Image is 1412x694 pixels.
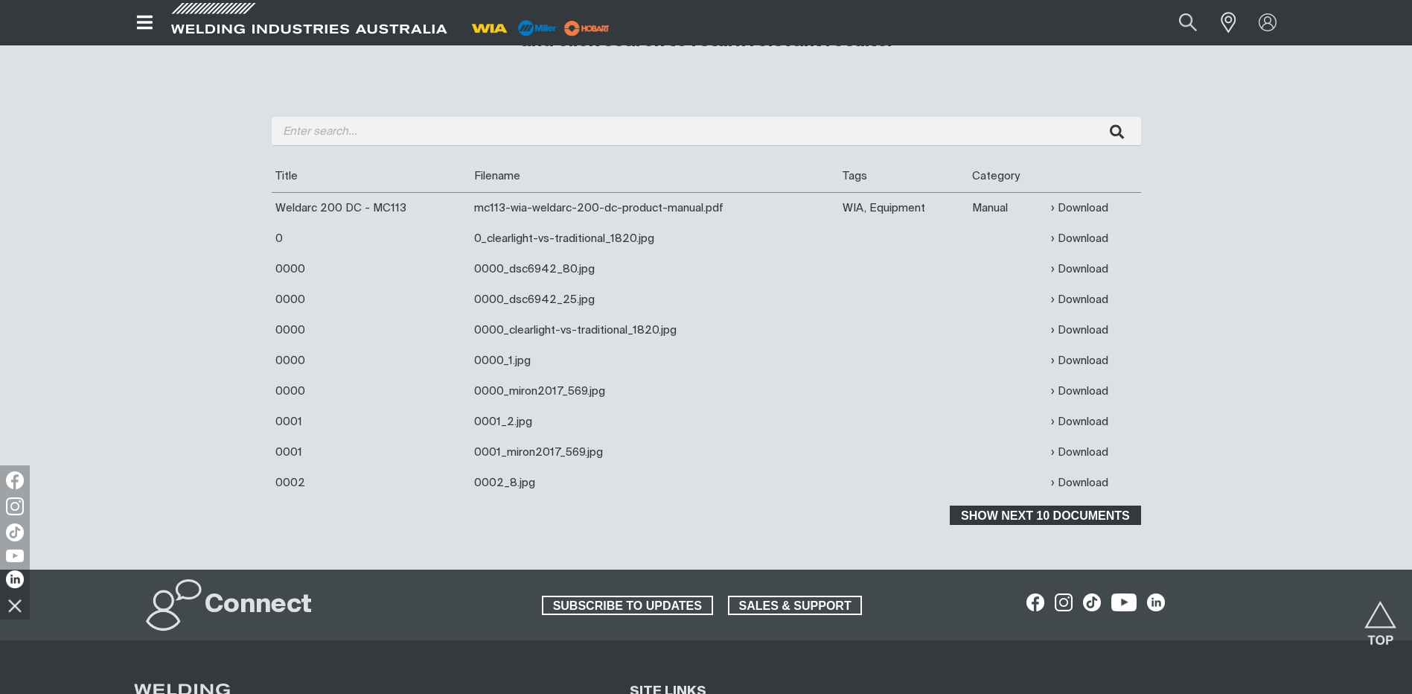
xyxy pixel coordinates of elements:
button: Show next 10 documents [950,506,1140,525]
td: 0 [272,223,470,254]
td: 0_clearlight-vs-traditional_1820.jpg [470,223,840,254]
a: SALES & SUPPORT [728,596,863,615]
td: mc113-wia-weldarc-200-dc-product-manual.pdf [470,192,840,223]
th: Title [272,161,470,192]
td: 0001_2.jpg [470,407,840,437]
a: Download [1051,291,1108,308]
td: 0000 [272,376,470,407]
td: Weldarc 200 DC - MC113 [272,192,470,223]
a: Download [1051,322,1108,339]
td: 0000 [272,315,470,346]
button: Scroll to top [1364,601,1397,634]
td: 0000 [272,284,470,315]
a: Download [1051,444,1108,461]
th: Tags [839,161,968,192]
a: Download [1051,200,1108,217]
img: hide socials [2,593,28,618]
a: Download [1051,474,1108,491]
a: Download [1051,261,1108,278]
a: Download [1051,413,1108,430]
img: miller [560,17,614,39]
td: WIA, Equipment [839,192,968,223]
button: Search products [1163,6,1213,39]
img: LinkedIn [6,570,24,588]
td: 0001_miron2017_569.jpg [470,437,840,468]
td: 0000 [272,346,470,376]
img: YouTube [6,550,24,562]
td: 0000_dsc6942_80.jpg [470,254,840,284]
th: Filename [470,161,840,192]
th: Category [968,161,1047,192]
img: TikTok [6,523,24,541]
span: SALES & SUPPORT [729,596,861,615]
a: SUBSCRIBE TO UPDATES [542,596,713,615]
input: Product name or item number... [1143,6,1213,39]
span: Show next 10 documents [951,506,1139,525]
h2: Connect [205,589,312,622]
input: Enter search... [272,117,1141,146]
td: Manual [968,192,1047,223]
td: 0000_clearlight-vs-traditional_1820.jpg [470,315,840,346]
td: 0000 [272,254,470,284]
a: Download [1051,230,1108,247]
img: Facebook [6,471,24,489]
td: 0002 [272,468,470,498]
td: 0001 [272,407,470,437]
span: SUBSCRIBE TO UPDATES [543,596,712,615]
img: Instagram [6,497,24,515]
td: 0002_8.jpg [470,468,840,498]
a: Download [1051,352,1108,369]
td: 0001 [272,437,470,468]
a: miller [560,22,614,34]
td: 0000_dsc6942_25.jpg [470,284,840,315]
a: Download [1051,383,1108,400]
td: 0000_miron2017_569.jpg [470,376,840,407]
td: 0000_1.jpg [470,346,840,376]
